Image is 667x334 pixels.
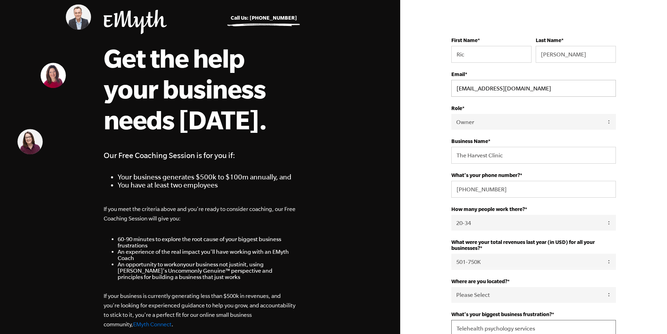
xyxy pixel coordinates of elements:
[118,236,297,248] li: 60-90 minutes to explore the root cause of your biggest business frustrations
[118,248,297,261] li: An experience of the real impact you'll have working with an EMyth Coach
[118,181,297,189] li: You have at least two employees
[451,71,465,77] strong: Email
[66,5,91,30] img: Nick Lawler, EMyth Business Coach
[451,172,520,178] strong: What's your phone number?
[451,278,507,284] strong: Where are you located?
[451,138,488,144] strong: Business Name
[536,37,561,43] strong: Last Name
[104,204,297,223] p: If you meet the criteria above and you're ready to consider coaching, our Free Coaching Session w...
[451,105,462,111] strong: Role
[41,63,66,88] img: Vicky Gavrias, EMyth Business Coach
[451,206,525,212] strong: How many people work there?
[118,173,297,181] li: Your business generates $500k to $100m annually, and
[104,42,296,135] h1: Get the help your business needs [DATE].
[451,311,552,317] strong: What's your biggest business frustration?
[451,239,595,251] strong: What were your total revenues last year (in USD) for all your businesses?
[451,37,478,43] strong: First Name
[133,321,172,327] a: EMyth Connect
[231,15,297,21] a: Call Us: [PHONE_NUMBER]
[104,291,297,329] p: If your business is currently generating less than $500k in revenues, and you're looking for expe...
[238,261,243,267] em: in
[104,10,167,34] img: EMyth
[118,261,297,280] li: An opportunity to work your business not just it, using [PERSON_NAME]'s Uncommonly Genuine™ persp...
[104,149,297,162] h4: Our Free Coaching Session is for you if:
[177,261,183,267] em: on
[18,129,43,154] img: Melinda Lawson, EMyth Business Coach
[632,300,667,334] iframe: Chat Widget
